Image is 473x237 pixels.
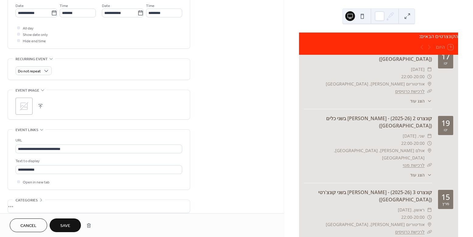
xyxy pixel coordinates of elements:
div: ​ [427,98,432,104]
span: Date [102,3,110,9]
div: מרץ [442,202,449,206]
div: 15 [441,193,450,201]
div: ינו [444,61,447,65]
button: ​הצג עוד [410,172,432,178]
div: ​ [427,206,432,214]
div: URL [16,137,181,144]
button: ​הצג עוד [410,98,432,104]
span: - [412,73,414,80]
span: Event links [16,127,38,133]
a: קונצרט 2 (2025-26) - [PERSON_NAME] בשני כלים ([GEOGRAPHIC_DATA]) [326,115,432,129]
span: Event image [16,87,39,94]
div: ​ [427,132,432,140]
button: Cancel [10,218,47,232]
div: ​ [427,140,432,147]
span: Save [60,223,70,229]
div: ​ [427,88,432,95]
div: ​ [427,147,432,154]
div: 19 [441,119,450,127]
span: Time [146,3,155,9]
div: הקונצרטים הבאים: [299,33,458,40]
span: Do not repeat [18,68,41,75]
div: ​ [427,228,432,235]
span: Recurring event [16,56,48,62]
span: [DATE] [411,66,425,73]
span: Show date only [23,32,48,38]
span: אודיטוריום [PERSON_NAME], [GEOGRAPHIC_DATA] [326,80,425,88]
div: ​ [427,221,432,228]
span: הצג עוד [410,172,425,178]
span: Categories [16,197,38,204]
div: ​ [427,73,432,80]
div: ​ [427,214,432,221]
button: Save [50,218,81,232]
div: ​ [427,172,432,178]
span: 22:00 [401,73,412,80]
span: שני, [DATE] [403,132,425,140]
span: Date [16,3,24,9]
div: ​ [427,162,432,169]
span: 20:00 [414,140,425,147]
div: ••• [8,200,190,213]
span: 20:00 [414,73,425,80]
span: Open in new tab [23,179,50,186]
span: Cancel [20,223,37,229]
span: 22:00 [401,214,412,221]
a: לרכישת מנוי [403,162,425,168]
a: לרכישת כרטיסים [395,88,425,94]
span: All day [23,25,33,32]
span: אודיטוריום [PERSON_NAME], [GEOGRAPHIC_DATA] [326,221,425,228]
span: - [412,214,414,221]
a: קונצרט 3 (2025-26) - [PERSON_NAME] בשני קונצ'רטי ([GEOGRAPHIC_DATA]) [318,189,432,203]
div: ינו [444,128,447,132]
span: 20:00 [414,214,425,221]
span: 22:00 [401,140,412,147]
div: Text to display [16,158,181,164]
span: אולם [PERSON_NAME], [GEOGRAPHIC_DATA], [GEOGRAPHIC_DATA] [304,147,425,162]
div: ; [16,98,33,115]
a: לרכישת כרטיסים [395,229,425,235]
a: קונצרט 2 (2025-26) - [PERSON_NAME] בשני כלים ([GEOGRAPHIC_DATA]) [326,48,432,62]
div: ​ [427,80,432,88]
div: ​ [427,66,432,73]
span: Hide end time [23,38,46,44]
span: ראשון, [DATE] [398,206,425,214]
span: הצג עוד [410,98,425,104]
span: Time [60,3,68,9]
div: 17 [441,53,450,60]
span: - [412,140,414,147]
